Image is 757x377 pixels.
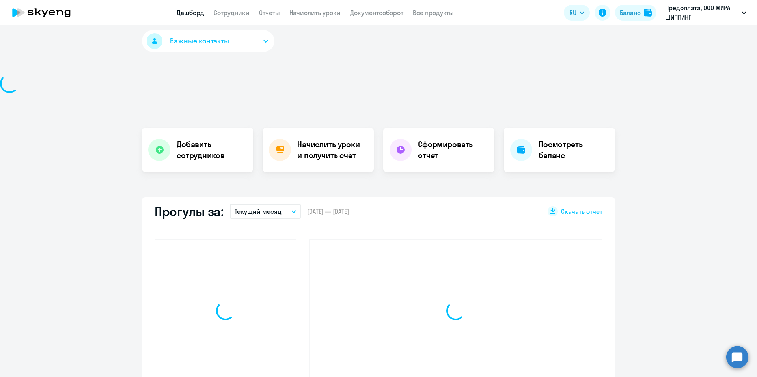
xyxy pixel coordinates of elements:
[615,5,656,21] button: Балансbalance
[177,139,247,161] h4: Добавить сотрудников
[661,3,750,22] button: Предоплата, ООО МИРА ШИППИНГ
[259,9,280,17] a: Отчеты
[620,8,641,17] div: Баланс
[297,139,366,161] h4: Начислить уроки и получить счёт
[177,9,204,17] a: Дашборд
[564,5,590,21] button: RU
[307,207,349,216] span: [DATE] — [DATE]
[155,203,224,219] h2: Прогулы за:
[665,3,738,22] p: Предоплата, ООО МИРА ШИППИНГ
[170,36,229,46] span: Важные контакты
[418,139,488,161] h4: Сформировать отчет
[289,9,341,17] a: Начислить уроки
[644,9,652,17] img: balance
[539,139,609,161] h4: Посмотреть баланс
[230,204,301,219] button: Текущий месяц
[561,207,602,216] span: Скачать отчет
[142,30,274,52] button: Важные контакты
[413,9,454,17] a: Все продукты
[235,207,282,216] p: Текущий месяц
[569,8,576,17] span: RU
[214,9,250,17] a: Сотрудники
[350,9,403,17] a: Документооборот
